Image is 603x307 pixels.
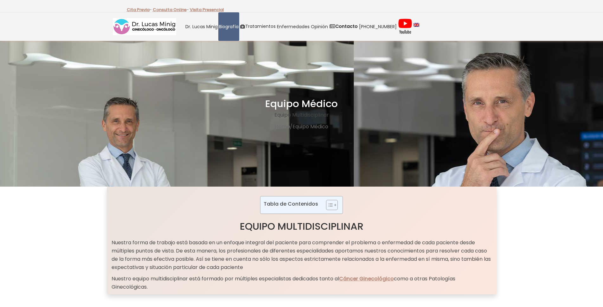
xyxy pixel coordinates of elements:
a: Cita Previa [127,7,150,13]
span: Tratamientos [245,23,276,30]
a: Enfermedades [276,12,310,41]
p: - [127,6,152,14]
img: Videos Youtube Ginecología [398,19,412,35]
a: Consulta Online [153,7,187,13]
a: Contacto [329,12,358,41]
a: Tratamientos [239,12,276,41]
a: [PHONE_NUMBER] [358,12,397,41]
strong: Contacto [335,23,358,29]
p: Nuestro equipo multidisciplinar está formado por múltiples especialistas dedicados tanto al como ... [112,275,492,291]
p: Tabla de Contenidos [264,200,318,208]
p: - [153,6,189,14]
span: Enfermedades [277,23,310,30]
p: Nuestra forma de trabajo está basada en un enfoque integral del paciente para comprender el probl... [112,239,492,272]
h1: EQUIPO MULTIDISCIPLINAR [112,220,492,232]
span: / [290,123,292,131]
span: [PHONE_NUMBER] [359,23,397,30]
span: Equipo Médico [292,123,328,131]
span: Equipo Médico [265,98,338,110]
a: Cáncer Ginecológico [339,275,394,282]
a: Home [275,123,290,131]
a: language english [413,12,420,41]
a: Visita Presencial [190,7,224,13]
a: Biografía [218,12,239,41]
a: Opinión [310,12,329,41]
a: Videos Youtube Ginecología [397,12,413,41]
a: Dr. Lucas Minig [185,12,218,41]
span: Dr. Lucas Minig [185,23,218,30]
span: Biografía [219,23,239,30]
span: Opinión [311,23,328,30]
span: Equipo Multidisciplinar [274,111,329,119]
a: Toggle Table of Content [321,200,336,210]
img: language english [414,23,419,27]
